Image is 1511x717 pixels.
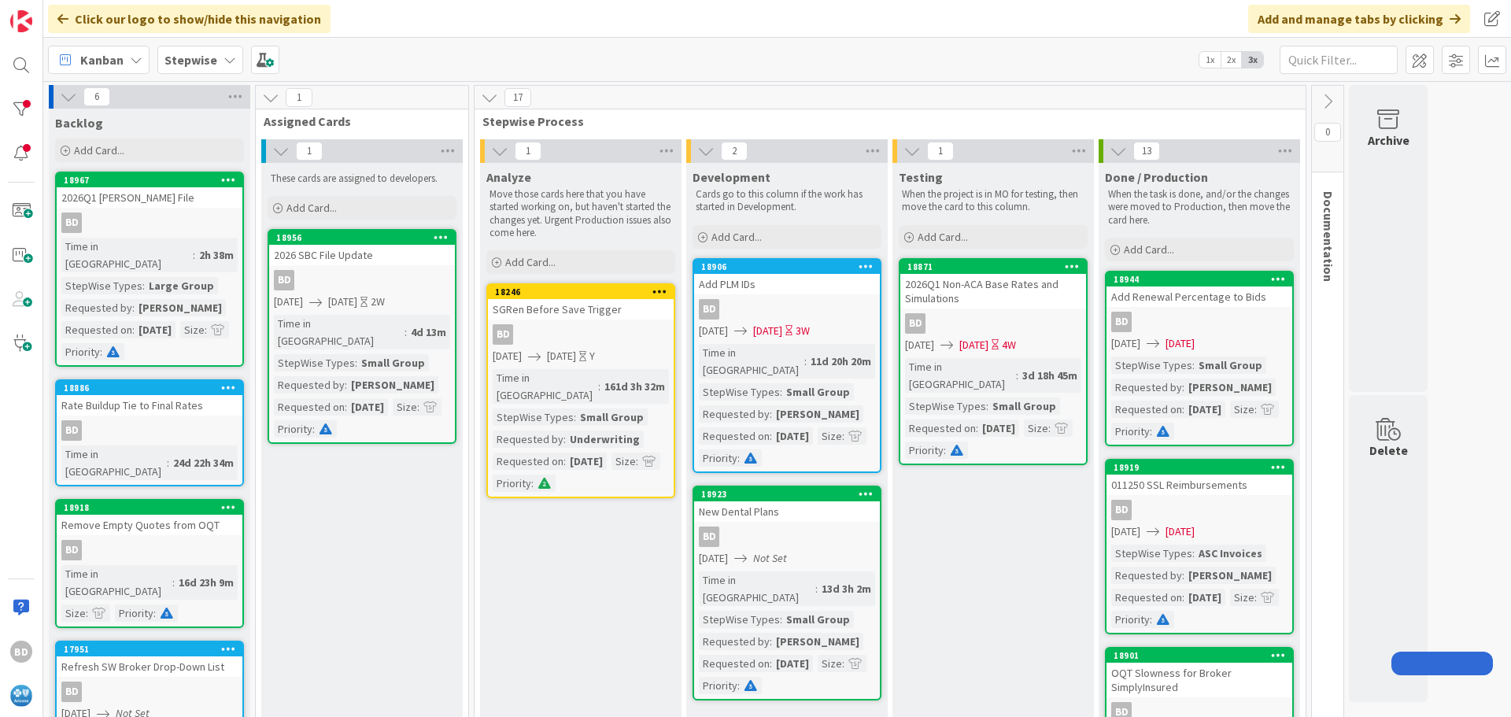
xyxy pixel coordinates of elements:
div: 18944Add Renewal Percentage to Bids [1106,272,1292,307]
div: Requested on [274,398,345,416]
div: Priority [493,475,531,492]
div: 18901 [1106,649,1292,663]
span: Stepwise Process [482,113,1286,129]
span: : [1182,567,1184,584]
div: 24d 22h 34m [169,454,238,471]
div: StepWise Types [905,397,986,415]
div: Remove Empty Quotes from OQT [57,515,242,535]
div: Requested on [699,655,770,672]
div: Time in [GEOGRAPHIC_DATA] [905,358,1016,393]
span: : [172,574,175,591]
div: 18919 [1106,460,1292,475]
div: 18956 [276,232,455,243]
div: Requested by [61,299,132,316]
span: : [636,453,638,470]
div: BD [699,527,719,547]
span: : [132,299,135,316]
div: BD [57,540,242,560]
div: 011250 SSL Reimbursements [1106,475,1292,495]
span: : [312,420,315,438]
div: 18246SGRen Before Save Trigger [488,285,674,320]
span: : [167,454,169,471]
div: 2026 SBC File Update [269,245,455,265]
a: 18246SGRen Before Save TriggerBD[DATE][DATE]YTime in [GEOGRAPHIC_DATA]:161d 3h 32mStepWise Types:... [486,283,675,498]
img: avatar [10,685,32,707]
span: : [1048,419,1051,437]
div: Size [1230,401,1254,418]
div: Size [611,453,636,470]
div: Underwriting [566,431,644,448]
div: BD [61,540,82,560]
div: [DATE] [566,453,607,470]
div: BD [694,299,880,320]
div: Priority [274,420,312,438]
a: 188712026Q1 Non-ACA Base Rates and SimulationsBD[DATE][DATE]4WTime in [GEOGRAPHIC_DATA]:3d 18h 45... [899,258,1088,465]
div: [PERSON_NAME] [772,405,863,423]
div: Requested by [1111,379,1182,396]
div: [PERSON_NAME] [135,299,226,316]
div: [PERSON_NAME] [347,376,438,394]
div: Requested on [493,453,563,470]
div: StepWise Types [274,354,355,371]
span: : [1254,401,1257,418]
div: StepWise Types [493,408,574,426]
div: 18923 [694,487,880,501]
span: : [944,442,946,459]
div: Large Group [145,277,218,294]
div: Time in [GEOGRAPHIC_DATA] [699,571,815,606]
div: BD [905,313,925,334]
span: : [531,475,534,492]
div: BD [699,299,719,320]
div: [DATE] [347,398,388,416]
div: 18923 [701,489,880,500]
div: Priority [61,343,100,360]
div: [DATE] [1184,589,1225,606]
span: : [142,277,145,294]
div: Y [589,348,595,364]
div: 18918 [57,501,242,515]
div: Size [818,427,842,445]
span: Testing [899,169,943,185]
span: Add Card... [1124,242,1174,257]
span: : [737,677,740,694]
span: : [563,431,566,448]
div: [DATE] [1184,401,1225,418]
div: Requested by [493,431,563,448]
div: Small Group [1195,357,1266,374]
div: 13d 3h 2m [818,580,875,597]
div: 161d 3h 32m [600,378,669,395]
div: Priority [699,677,737,694]
div: BD [10,641,32,663]
span: : [598,378,600,395]
span: [DATE] [699,323,728,339]
div: Small Group [782,383,854,401]
div: StepWise Types [61,277,142,294]
span: 1x [1199,52,1221,68]
span: : [804,353,807,370]
a: 189672026Q1 [PERSON_NAME] FileBDTime in [GEOGRAPHIC_DATA]:2h 38mStepWise Types:Large GroupRequest... [55,172,244,367]
div: Small Group [782,611,854,628]
p: When the project is in MO for testing, then move the card to this column. [902,188,1084,214]
p: When the task is done, and/or the changes were moved to Production, then move the card here. [1108,188,1291,227]
a: 18944Add Renewal Percentage to BidsBD[DATE][DATE]StepWise Types:Small GroupRequested by:[PERSON_N... [1105,271,1294,446]
div: BD [269,270,455,290]
div: Click our logo to show/hide this navigation [48,5,331,33]
div: 18944 [1114,274,1292,285]
span: 1 [296,142,323,161]
i: Not Set [753,551,787,565]
div: 18886 [57,381,242,395]
div: Time in [GEOGRAPHIC_DATA] [274,315,405,349]
div: 17951 [64,644,242,655]
span: : [1150,611,1152,628]
a: 18918Remove Empty Quotes from OQTBDTime in [GEOGRAPHIC_DATA]:16d 23h 9mSize:Priority: [55,499,244,628]
span: : [815,580,818,597]
div: 189672026Q1 [PERSON_NAME] File [57,173,242,208]
div: StepWise Types [699,611,780,628]
div: [DATE] [772,427,813,445]
div: BD [1111,500,1132,520]
span: : [842,427,844,445]
div: Delete [1369,441,1408,460]
div: Time in [GEOGRAPHIC_DATA] [61,445,167,480]
span: : [86,604,88,622]
span: Done / Production [1105,169,1208,185]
